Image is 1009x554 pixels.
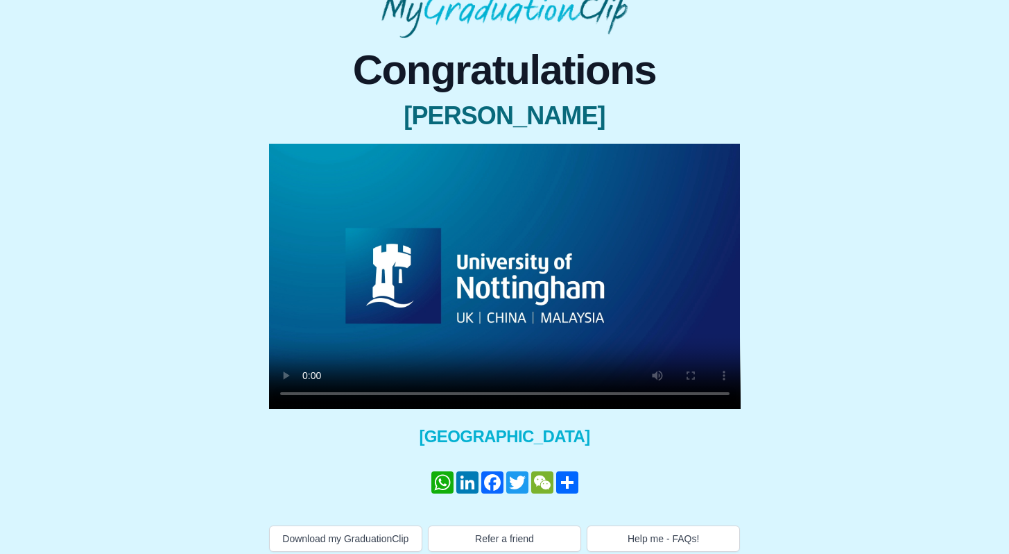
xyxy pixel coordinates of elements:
button: Help me - FAQs! [587,526,740,552]
a: Twitter [505,471,530,494]
a: LinkedIn [455,471,480,494]
span: [GEOGRAPHIC_DATA] [269,426,741,448]
a: Facebook [480,471,505,494]
span: Congratulations [269,49,741,91]
a: WeChat [530,471,555,494]
a: Share [555,471,580,494]
a: WhatsApp [430,471,455,494]
button: Download my GraduationClip [269,526,422,552]
span: [PERSON_NAME] [269,102,741,130]
button: Refer a friend [428,526,581,552]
